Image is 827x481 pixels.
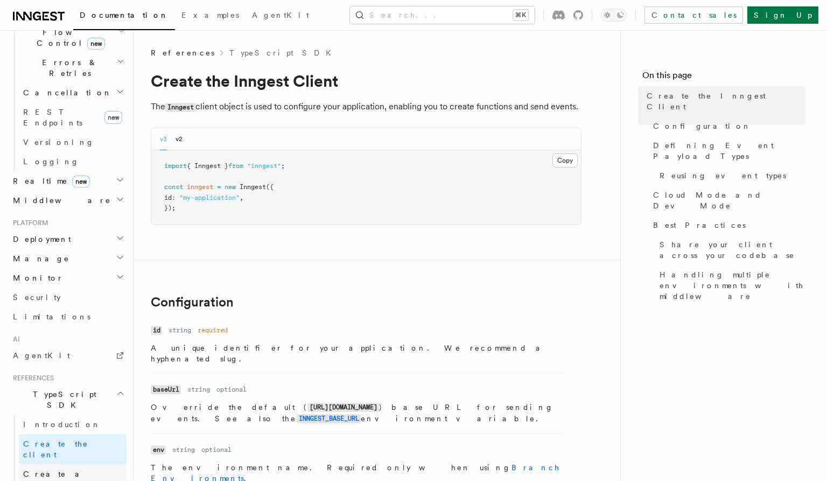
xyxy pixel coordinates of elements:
[23,420,101,429] span: Introduction
[9,219,48,227] span: Platform
[169,326,191,334] dd: string
[179,194,240,201] span: "my-application"
[281,162,285,170] span: ;
[9,374,54,382] span: References
[164,162,187,170] span: import
[217,183,221,191] span: =
[151,71,581,90] h1: Create the Inngest Client
[660,239,805,261] span: Share your client across your codebase
[350,6,535,24] button: Search...⌘K
[552,154,578,168] button: Copy
[655,235,805,265] a: Share your client across your codebase
[9,385,127,415] button: TypeScript SDK
[187,385,210,394] dd: string
[9,268,127,288] button: Monitor
[176,128,183,150] button: v2
[23,138,94,147] span: Versioning
[19,57,117,79] span: Errors & Retries
[198,326,228,334] dd: required
[19,133,127,152] a: Versioning
[9,234,71,245] span: Deployment
[644,6,743,24] a: Contact sales
[660,170,786,181] span: Reusing event types
[655,265,805,306] a: Handling multiple environments with middleware
[653,140,805,162] span: Defining Event Payload Types
[655,166,805,185] a: Reusing event types
[9,191,127,210] button: Middleware
[246,3,316,29] a: AgentKit
[9,273,64,283] span: Monitor
[216,385,247,394] dd: optional
[649,185,805,215] a: Cloud Mode and Dev Mode
[160,128,167,150] button: v3
[19,434,127,464] a: Create the client
[151,326,162,335] code: id
[9,171,127,191] button: Realtimenew
[151,295,234,310] a: Configuration
[165,103,195,112] code: Inngest
[19,415,127,434] a: Introduction
[649,116,805,136] a: Configuration
[72,176,90,187] span: new
[513,10,528,20] kbd: ⌘K
[164,204,176,212] span: });
[642,69,805,86] h4: On this page
[201,445,232,454] dd: optional
[23,157,79,166] span: Logging
[151,402,564,424] p: Override the default ( ) base URL for sending events. See also the environment variable.
[649,136,805,166] a: Defining Event Payload Types
[164,183,183,191] span: const
[151,99,581,115] p: The client object is used to configure your application, enabling you to create functions and sen...
[23,440,88,459] span: Create the client
[19,87,112,98] span: Cancellation
[642,86,805,116] a: Create the Inngest Client
[747,6,818,24] a: Sign Up
[660,269,805,302] span: Handling multiple environments with middleware
[104,111,122,124] span: new
[23,108,82,127] span: REST Endpoints
[151,343,564,364] p: A unique identifier for your application. We recommend a hyphenated slug.
[9,389,116,410] span: TypeScript SDK
[187,183,213,191] span: inngest
[73,3,175,30] a: Documentation
[19,83,127,102] button: Cancellation
[307,403,379,412] code: [URL][DOMAIN_NAME]
[13,351,70,360] span: AgentKit
[19,53,127,83] button: Errors & Retries
[151,47,214,58] span: References
[9,253,69,264] span: Manage
[87,38,105,50] span: new
[172,194,176,201] span: :
[164,194,172,201] span: id
[172,445,195,454] dd: string
[252,11,309,19] span: AgentKit
[9,335,20,344] span: AI
[653,190,805,211] span: Cloud Mode and Dev Mode
[175,3,246,29] a: Examples
[13,293,61,302] span: Security
[601,9,627,22] button: Toggle dark mode
[151,385,181,394] code: baseUrl
[228,162,243,170] span: from
[9,249,127,268] button: Manage
[9,288,127,307] a: Security
[151,445,166,455] code: env
[19,102,127,133] a: REST Endpointsnew
[80,11,169,19] span: Documentation
[266,183,274,191] span: ({
[187,162,228,170] span: { Inngest }
[225,183,236,191] span: new
[647,90,805,112] span: Create the Inngest Client
[13,312,90,321] span: Limitations
[9,346,127,365] a: AgentKit
[9,229,127,249] button: Deployment
[297,414,361,423] a: INNGEST_BASE_URL
[9,307,127,326] a: Limitations
[9,195,111,206] span: Middleware
[247,162,281,170] span: "inngest"
[649,215,805,235] a: Best Practices
[19,152,127,171] a: Logging
[653,220,746,231] span: Best Practices
[9,176,90,186] span: Realtime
